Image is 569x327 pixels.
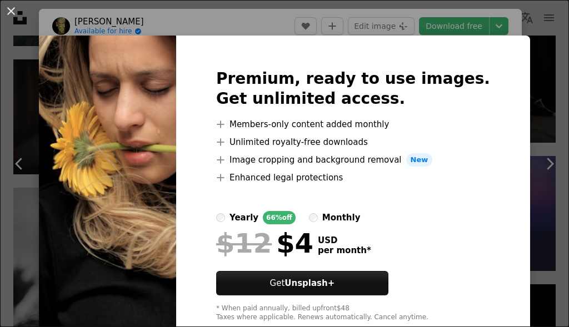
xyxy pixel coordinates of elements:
span: per month * [318,245,371,255]
h2: Premium, ready to use images. Get unlimited access. [216,69,490,109]
span: $12 [216,229,272,258]
div: yearly [229,211,258,224]
input: yearly66%off [216,213,225,222]
li: Enhanced legal protections [216,171,490,184]
li: Unlimited royalty-free downloads [216,135,490,149]
span: New [406,153,433,167]
span: USD [318,235,371,245]
strong: Unsplash+ [284,278,335,288]
li: Image cropping and background removal [216,153,490,167]
div: * When paid annually, billed upfront $48 Taxes where applicable. Renews automatically. Cancel any... [216,304,490,322]
input: monthly [309,213,318,222]
li: Members-only content added monthly [216,118,490,131]
div: 66% off [263,211,296,224]
div: monthly [322,211,361,224]
div: $4 [216,229,313,258]
button: GetUnsplash+ [216,271,388,295]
